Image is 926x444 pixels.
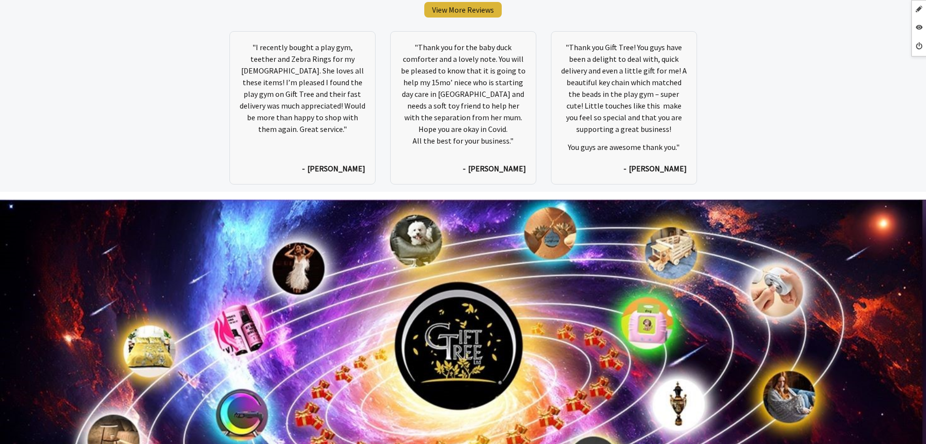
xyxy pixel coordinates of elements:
span: - [463,163,466,174]
span: - [302,163,305,174]
span: [PERSON_NAME] [468,163,526,174]
span: [PERSON_NAME] [307,163,365,174]
a: View More Reviews [424,2,502,18]
p: "I recently bought a play gym, teether and Zebra Rings for my [DEMOGRAPHIC_DATA]. She loves all t... [240,41,365,135]
span: - [624,163,626,174]
p: "Thank you for the baby duck comforter and a lovely note. You will be pleased to know that it is ... [400,41,526,147]
p: You guys are awesome thank you." [561,141,687,153]
p: "Thank you Gift Tree! You guys have been a delight to deal with, quick delivery and even a little... [561,41,687,135]
span: [PERSON_NAME] [629,163,687,174]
